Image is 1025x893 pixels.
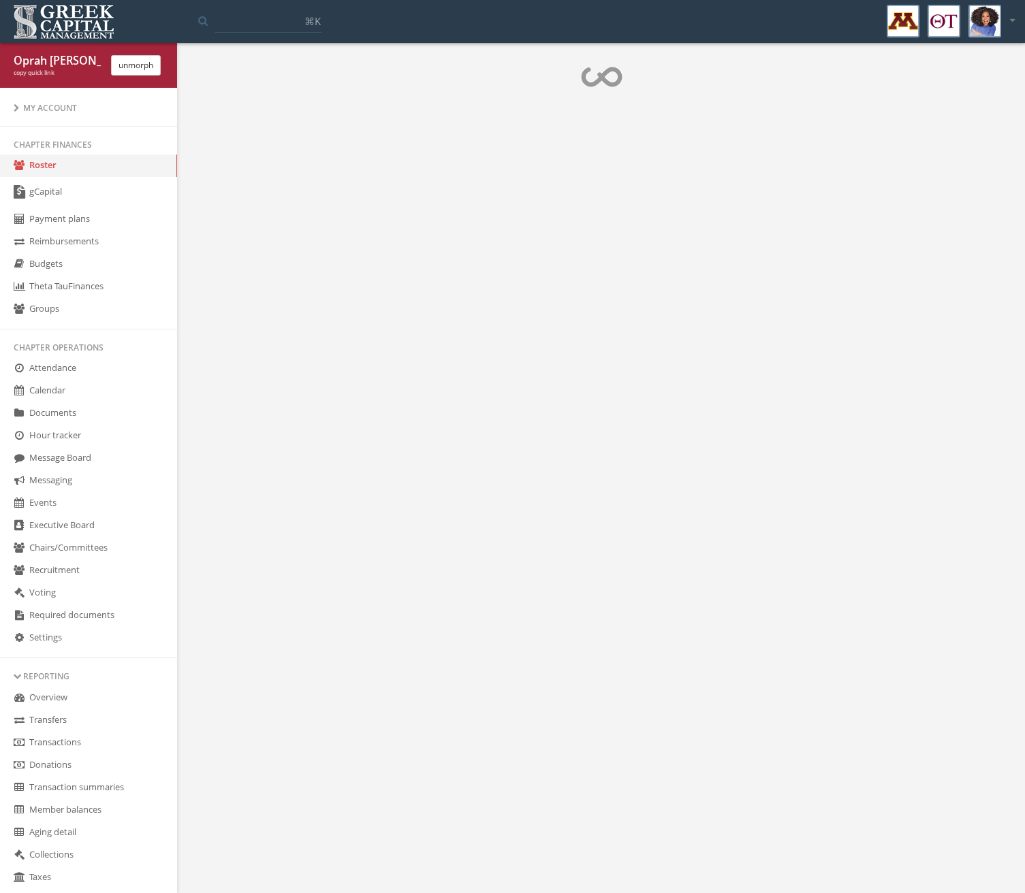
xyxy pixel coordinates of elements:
button: unmorph [111,55,161,76]
div: My Account [14,102,163,114]
div: copy quick link [14,69,101,78]
div: Reporting [14,670,163,682]
span: ⌘K [304,14,321,28]
div: Oprah [PERSON_NAME] [14,53,101,69]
